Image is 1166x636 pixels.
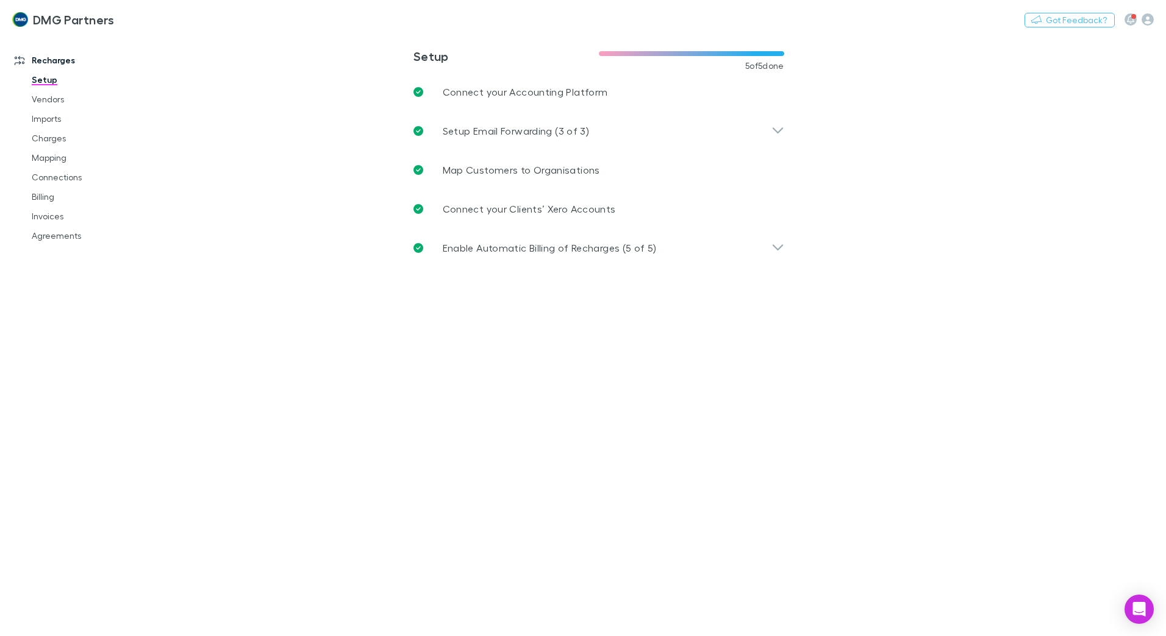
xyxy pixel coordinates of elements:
[20,187,165,207] a: Billing
[33,12,115,27] h3: DMG Partners
[404,150,794,189] a: Map Customers to Organisations
[20,226,165,246] a: Agreements
[20,129,165,148] a: Charges
[2,51,165,70] a: Recharges
[20,207,165,226] a: Invoices
[20,70,165,90] a: Setup
[20,109,165,129] a: Imports
[404,228,794,267] div: Enable Automatic Billing of Recharges (5 of 5)
[20,90,165,109] a: Vendors
[404,189,794,228] a: Connect your Clients’ Xero Accounts
[443,163,600,177] p: Map Customers to Organisations
[413,49,599,63] h3: Setup
[443,85,608,99] p: Connect your Accounting Platform
[443,124,589,138] p: Setup Email Forwarding (3 of 3)
[745,61,784,71] span: 5 of 5 done
[1125,595,1154,624] div: Open Intercom Messenger
[5,5,121,34] a: DMG Partners
[20,148,165,168] a: Mapping
[443,241,657,255] p: Enable Automatic Billing of Recharges (5 of 5)
[404,111,794,150] div: Setup Email Forwarding (3 of 3)
[12,12,28,27] img: DMG Partners's Logo
[404,72,794,111] a: Connect your Accounting Platform
[20,168,165,187] a: Connections
[1025,13,1115,27] button: Got Feedback?
[443,202,616,216] p: Connect your Clients’ Xero Accounts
